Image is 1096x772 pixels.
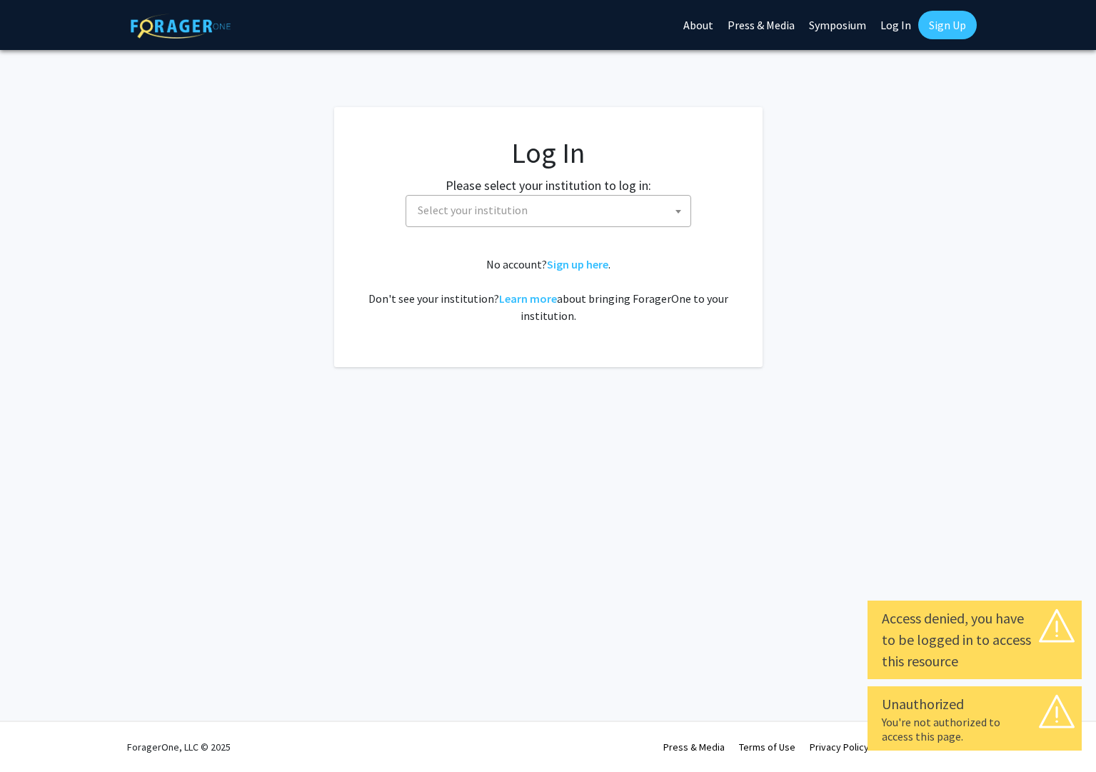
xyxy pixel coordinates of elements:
[418,203,528,217] span: Select your institution
[882,693,1067,715] div: Unauthorized
[882,715,1067,743] div: You're not authorized to access this page.
[882,608,1067,672] div: Access denied, you have to be logged in to access this resource
[499,291,557,306] a: Learn more about bringing ForagerOne to your institution
[918,11,977,39] a: Sign Up
[412,196,690,225] span: Select your institution
[363,256,734,324] div: No account? . Don't see your institution? about bringing ForagerOne to your institution.
[663,741,725,753] a: Press & Media
[131,14,231,39] img: ForagerOne Logo
[127,722,231,772] div: ForagerOne, LLC © 2025
[810,741,869,753] a: Privacy Policy
[739,741,795,753] a: Terms of Use
[547,257,608,271] a: Sign up here
[446,176,651,195] label: Please select your institution to log in:
[406,195,691,227] span: Select your institution
[363,136,734,170] h1: Log In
